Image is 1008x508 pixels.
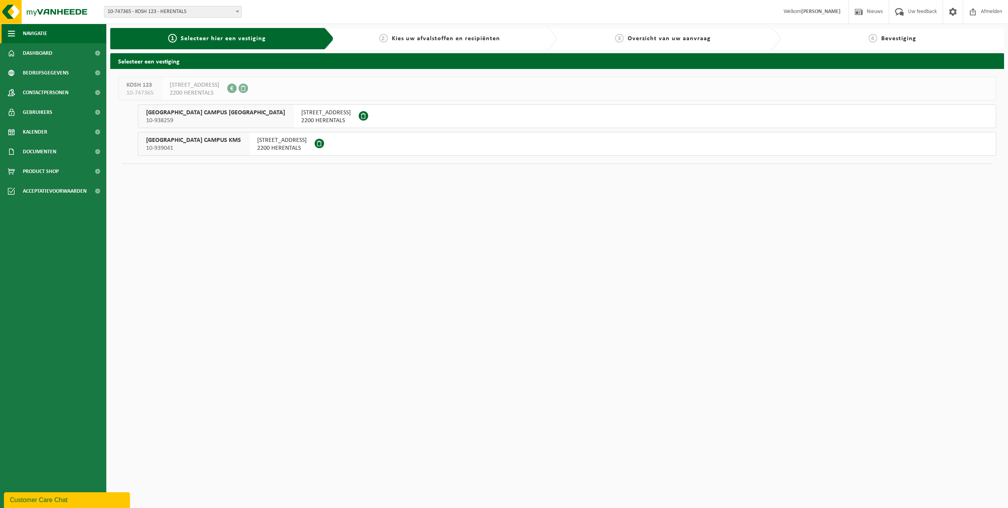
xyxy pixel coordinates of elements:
[104,6,242,18] span: 10-747365 - KOSH 123 - HERENTALS
[23,63,69,83] span: Bedrijfsgegevens
[138,104,996,128] button: [GEOGRAPHIC_DATA] CAMPUS [GEOGRAPHIC_DATA] 10-938259 [STREET_ADDRESS]2200 HERENTALS
[23,83,69,102] span: Contactpersonen
[168,34,177,43] span: 1
[628,35,711,42] span: Overzicht van uw aanvraag
[181,35,266,42] span: Selecteer hier een vestiging
[4,491,132,508] iframe: chat widget
[23,162,59,181] span: Product Shop
[869,34,877,43] span: 4
[146,109,285,117] span: [GEOGRAPHIC_DATA] CAMPUS [GEOGRAPHIC_DATA]
[126,81,154,89] span: KOSH 123
[23,24,47,43] span: Navigatie
[23,43,52,63] span: Dashboard
[146,117,285,125] span: 10-938259
[881,35,916,42] span: Bevestiging
[301,117,351,125] span: 2200 HERENTALS
[257,144,307,152] span: 2200 HERENTALS
[23,102,52,122] span: Gebruikers
[146,136,241,144] span: [GEOGRAPHIC_DATA] CAMPUS KMS
[138,132,996,156] button: [GEOGRAPHIC_DATA] CAMPUS KMS 10-939041 [STREET_ADDRESS]2200 HERENTALS
[301,109,351,117] span: [STREET_ADDRESS]
[23,122,47,142] span: Kalender
[257,136,307,144] span: [STREET_ADDRESS]
[23,181,87,201] span: Acceptatievoorwaarden
[392,35,500,42] span: Kies uw afvalstoffen en recipiënten
[379,34,388,43] span: 2
[110,53,1004,69] h2: Selecteer een vestiging
[615,34,624,43] span: 3
[146,144,241,152] span: 10-939041
[23,142,56,162] span: Documenten
[801,9,841,15] strong: [PERSON_NAME]
[104,6,241,17] span: 10-747365 - KOSH 123 - HERENTALS
[126,89,154,97] span: 10-747365
[170,81,219,89] span: [STREET_ADDRESS]
[170,89,219,97] span: 2200 HERENTALS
